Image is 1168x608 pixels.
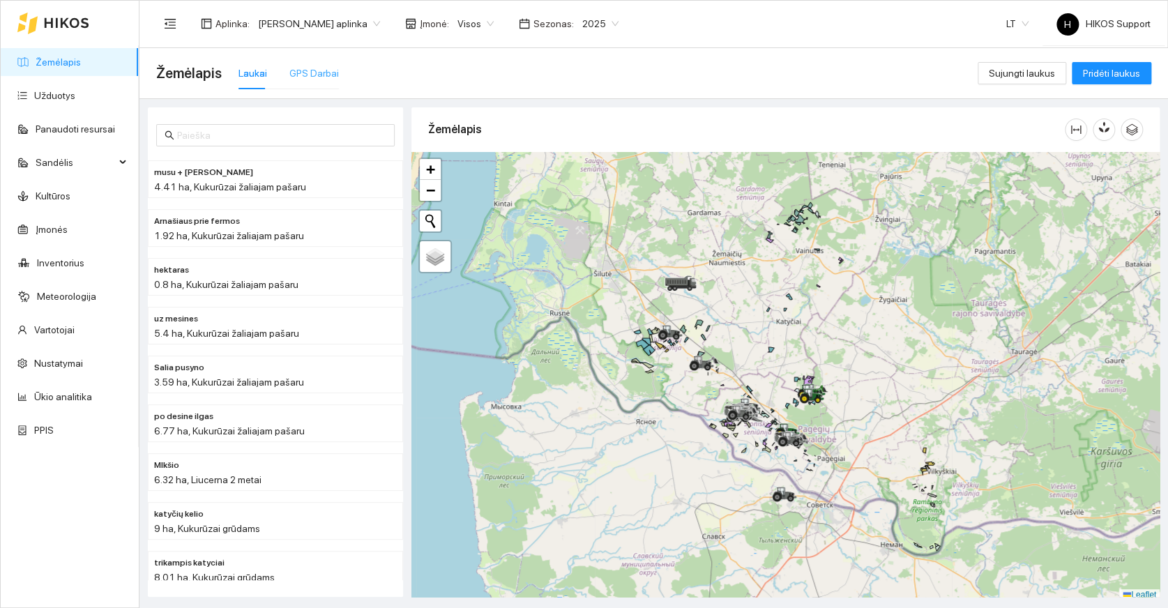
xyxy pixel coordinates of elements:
span: 6.77 ha, Kukurūzai žaliajam pašaru [154,425,305,436]
a: Sujungti laukus [978,68,1066,79]
a: Vartotojai [34,324,75,335]
a: PPIS [34,425,54,436]
a: Leaflet [1123,590,1156,600]
span: Įmonė : [420,16,449,31]
a: Meteorologija [37,291,96,302]
span: HIKOS Support [1056,18,1151,29]
span: MIkšio [154,459,179,472]
button: Pridėti laukus [1072,62,1151,84]
a: Nustatymai [34,358,83,369]
div: Laukai [238,66,267,81]
span: 5.4 ha, Kukurūzai žaliajam pašaru [154,328,299,339]
span: − [426,181,435,199]
span: Visos [457,13,494,34]
a: Ūkio analitika [34,391,92,402]
span: Žemėlapis [156,62,222,84]
span: 2025 [582,13,619,34]
span: uz mesines [154,312,198,326]
a: Žemėlapis [36,56,81,68]
span: LT [1006,13,1029,34]
button: Sujungti laukus [978,62,1066,84]
a: Užduotys [34,90,75,101]
span: trikampis katyciai [154,556,225,570]
a: Panaudoti resursai [36,123,115,135]
span: 3.59 ha, Kukurūzai žaliajam pašaru [154,377,304,388]
span: Aplinka : [215,16,250,31]
span: Sujungti laukus [989,66,1055,81]
div: Žemėlapis [428,109,1065,149]
a: Pridėti laukus [1072,68,1151,79]
button: column-width [1065,119,1087,141]
span: 0.8 ha, Kukurūzai žaliajam pašaru [154,279,298,290]
span: 8.01 ha, Kukurūzai grūdams [154,572,275,583]
a: Kultūros [36,190,70,202]
span: Sandėlis [36,149,115,176]
span: katyčių kelio [154,508,204,521]
span: column-width [1065,124,1086,135]
a: Įmonės [36,224,68,235]
span: Edgaro Sudeikio aplinka [258,13,380,34]
span: Sezonas : [533,16,574,31]
span: 4.41 ha, Kukurūzai žaliajam pašaru [154,181,306,192]
span: Pridėti laukus [1083,66,1140,81]
span: search [165,130,174,140]
span: Salia pusyno [154,361,204,374]
a: Inventorius [37,257,84,268]
a: Zoom in [420,159,441,180]
span: hektaras [154,264,189,277]
span: menu-fold [164,17,176,30]
button: Initiate a new search [420,211,441,231]
span: 1.92 ha, Kukurūzai žaliajam pašaru [154,230,304,241]
span: 6.32 ha, Liucerna 2 metai [154,474,261,485]
span: po desine ilgas [154,410,213,423]
span: shop [405,18,416,29]
a: Layers [420,241,450,272]
span: layout [201,18,212,29]
span: calendar [519,18,530,29]
a: Zoom out [420,180,441,201]
span: + [426,160,435,178]
span: H [1064,13,1071,36]
input: Paieška [177,128,386,143]
button: menu-fold [156,10,184,38]
span: 9 ha, Kukurūzai grūdams [154,523,260,534]
div: GPS Darbai [289,66,339,81]
span: Arnašiaus prie fermos [154,215,240,228]
span: musu + aldonos [154,166,253,179]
